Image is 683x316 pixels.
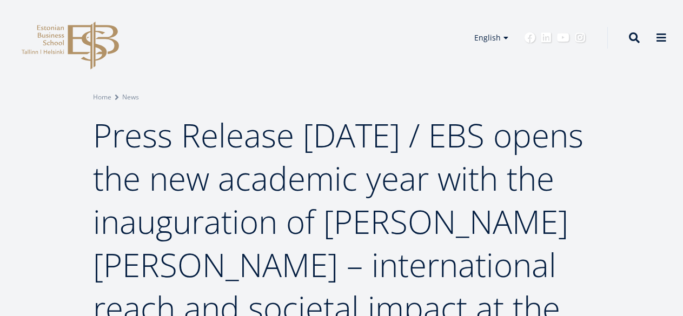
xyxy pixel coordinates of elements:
[575,32,586,43] a: Instagram
[541,32,552,43] a: Linkedin
[122,92,139,103] a: News
[93,92,111,103] a: Home
[525,32,535,43] a: Facebook
[557,32,569,43] a: Youtube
